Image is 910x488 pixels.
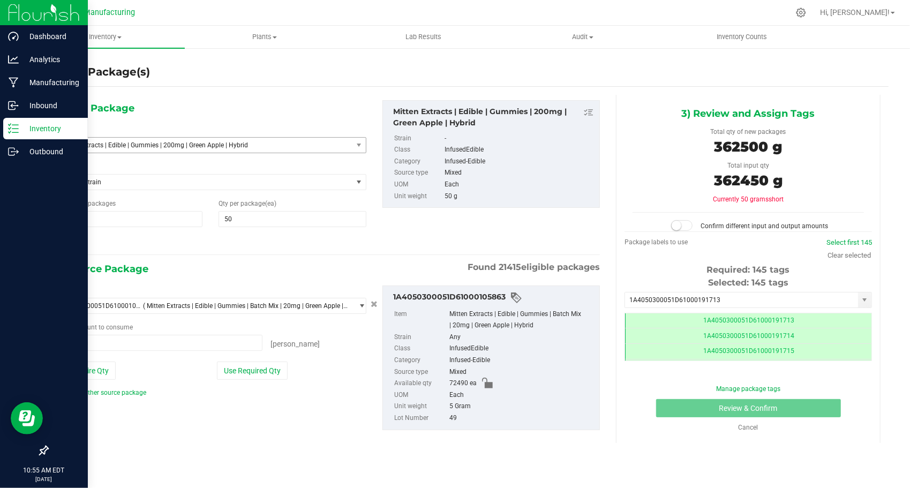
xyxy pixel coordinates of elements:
[8,31,19,42] inline-svg: Dashboard
[19,145,83,158] p: Outbound
[711,128,786,136] span: Total qty of new packages
[682,106,815,122] span: 3) Review and Assign Tags
[352,138,366,153] span: select
[445,133,594,145] div: -
[449,389,594,401] div: Each
[826,238,872,246] a: Select first 145
[739,424,758,431] a: Cancel
[625,238,688,246] span: Package labels to use
[713,196,784,203] span: Currently 50 grams
[394,401,447,412] label: Unit weight
[394,179,442,191] label: UOM
[47,64,150,80] h4: Create Package(s)
[219,200,276,207] span: Qty per package
[449,366,594,378] div: Mixed
[703,332,794,340] span: 1A4050300051D61000191714
[391,32,456,42] span: Lab Results
[60,302,143,310] span: 1A4050300051D61000105863
[80,324,97,331] span: count
[8,100,19,111] inline-svg: Inbound
[449,378,477,389] span: 72490 ea
[55,100,134,116] span: 1) New Package
[55,389,146,396] a: Add another source package
[8,123,19,134] inline-svg: Inventory
[663,26,822,48] a: Inventory Counts
[394,378,447,389] label: Available qty
[394,191,442,202] label: Unit weight
[56,212,202,227] input: 145
[394,332,447,343] label: Strain
[625,292,858,307] input: Starting tag number
[393,291,594,304] div: 1A4050300051D61000105863
[19,76,83,89] p: Manufacturing
[858,292,871,307] span: select
[8,77,19,88] inline-svg: Manufacturing
[19,30,83,43] p: Dashboard
[449,343,594,355] div: InfusedEdible
[56,175,352,190] span: Select Strain
[394,366,447,378] label: Source type
[449,401,594,412] div: 5 Gram
[352,298,366,313] span: select
[344,26,503,48] a: Lab Results
[445,191,594,202] div: 50 g
[794,7,808,18] div: Manage settings
[11,402,43,434] iframe: Resource center
[185,26,344,48] a: Plants
[394,412,447,424] label: Lot Number
[703,317,794,324] span: 1A4050300051D61000191713
[499,262,521,272] span: 21415
[468,261,600,274] span: Found eligible packages
[19,53,83,66] p: Analytics
[703,347,794,355] span: 1A4050300051D61000191715
[56,335,262,350] input: 72490 ea
[727,162,769,169] span: Total input qty
[367,297,381,312] button: Cancel button
[19,99,83,112] p: Inbound
[449,332,594,343] div: Any
[19,122,83,135] p: Inventory
[445,156,594,168] div: Infused-Edible
[60,141,336,149] span: Mitten Extracts | Edible | Gummies | 200mg | Green Apple | Hybrid
[394,133,442,145] label: Strain
[708,277,788,288] span: Selected: 145 tags
[5,466,83,475] p: 10:55 AM EDT
[394,343,447,355] label: Class
[820,8,890,17] span: Hi, [PERSON_NAME]!
[394,144,442,156] label: Class
[394,167,442,179] label: Source type
[352,175,366,190] span: select
[701,222,828,230] span: Confirm different input and output amounts
[504,32,662,42] span: Audit
[8,146,19,157] inline-svg: Outbound
[55,261,148,277] span: 2) Source Package
[5,475,83,483] p: [DATE]
[656,399,841,417] button: Review & Confirm
[449,355,594,366] div: Infused-Edible
[55,324,133,331] span: Package to consume
[270,340,320,348] span: [PERSON_NAME]
[219,212,365,227] input: 50
[714,172,783,189] span: 362450 g
[8,54,19,65] inline-svg: Analytics
[449,309,594,332] div: Mitten Extracts | Edible | Gummies | Batch Mix | 20mg | Green Apple | Hybrid
[265,200,276,207] span: (ea)
[185,32,343,42] span: Plants
[143,302,348,310] span: ( Mitten Extracts | Edible | Gummies | Batch Mix | 20mg | Green Apple | Hybrid )
[84,8,135,17] span: Manufacturing
[393,106,594,129] div: Mitten Extracts | Edible | Gummies | 200mg | Green Apple | Hybrid
[769,196,784,203] span: short
[394,389,447,401] label: UOM
[715,138,783,155] span: 362500 g
[449,412,594,424] div: 49
[217,362,288,380] button: Use Required Qty
[394,156,442,168] label: Category
[394,355,447,366] label: Category
[716,385,780,393] a: Manage package tags
[702,32,781,42] span: Inventory Counts
[445,167,594,179] div: Mixed
[26,26,185,48] a: Inventory
[394,309,447,332] label: Item
[707,265,790,275] span: Required: 145 tags
[503,26,663,48] a: Audit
